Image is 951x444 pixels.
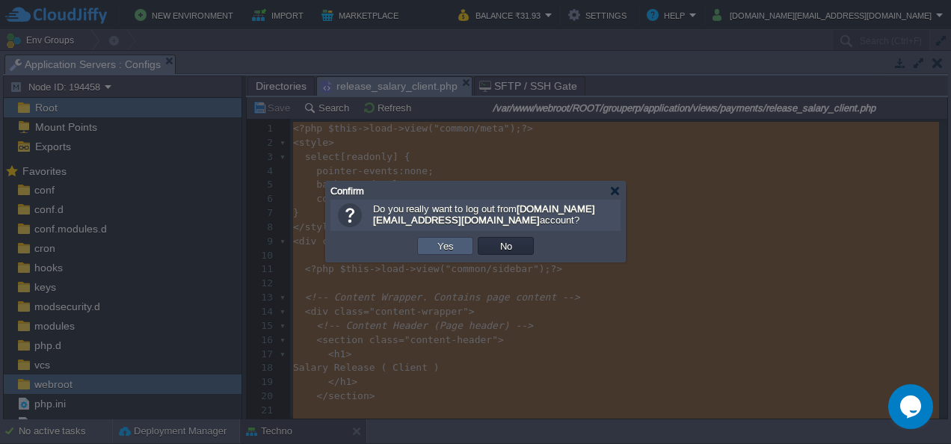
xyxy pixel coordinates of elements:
button: Yes [433,239,458,253]
iframe: chat widget [888,384,936,429]
b: [DOMAIN_NAME][EMAIL_ADDRESS][DOMAIN_NAME] [373,203,595,226]
span: Confirm [330,185,364,197]
span: Do you really want to log out from account? [373,203,595,226]
button: No [496,239,517,253]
